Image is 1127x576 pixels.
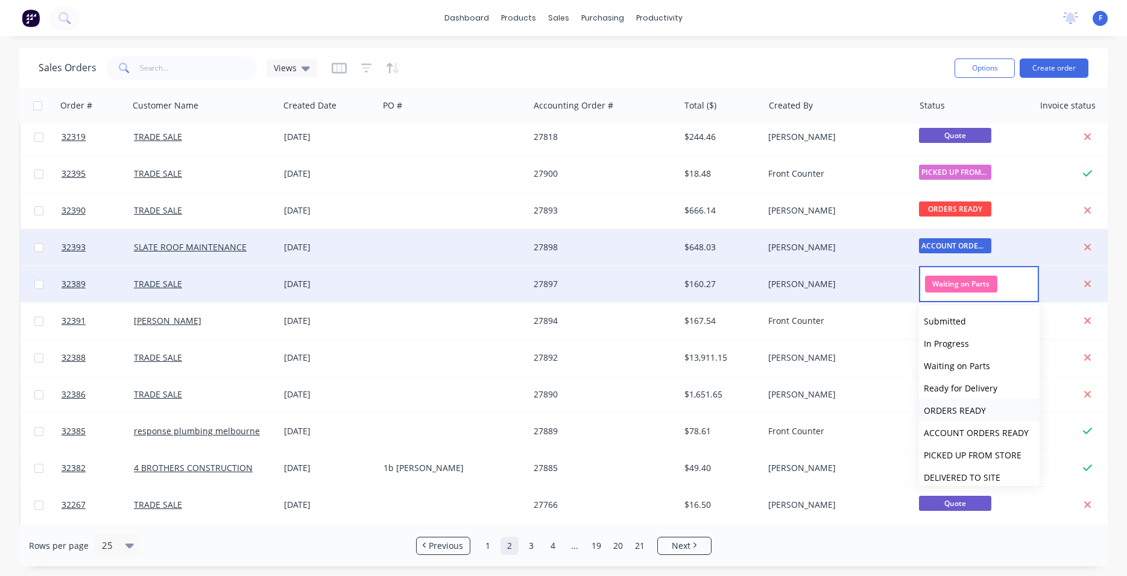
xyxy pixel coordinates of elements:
a: 4 BROTHERS CONSTRUCTION [134,462,253,473]
a: SLATE ROOF MAINTENANCE [134,241,247,253]
div: 27900 [534,168,668,180]
button: Waiting on Parts [919,355,1040,377]
a: 32386 [62,376,134,413]
a: [PERSON_NAME] [134,315,201,326]
div: 27897 [534,278,668,290]
div: Created Date [283,100,336,112]
div: Created By [769,100,813,112]
span: Rows per page [29,540,89,552]
h1: Sales Orders [39,62,96,74]
div: $666.14 [684,204,755,217]
a: 32393 [62,229,134,265]
span: 32382 [62,462,86,474]
div: [DATE] [284,388,374,400]
span: Quote [919,496,991,511]
span: Views [274,62,297,74]
a: 32391 [62,303,134,339]
div: [PERSON_NAME] [768,131,902,143]
span: ORDERS READY [919,201,991,217]
a: TRADE SALE [134,499,182,510]
span: ACCOUNT ORDERS ... [919,238,991,253]
div: [DATE] [284,315,374,327]
div: [DATE] [284,462,374,474]
span: Next [672,540,690,552]
span: Ready for Delivery [924,382,997,394]
a: TRADE SALE [134,131,182,142]
div: 1b [PERSON_NAME] [384,462,517,474]
div: [DATE] [284,352,374,364]
button: In Progress [919,332,1040,355]
span: 32391 [62,315,86,327]
div: Front Counter [768,425,902,437]
a: Page 4 [544,537,562,555]
span: 32267 [62,499,86,511]
div: 27892 [534,352,668,364]
span: 32319 [62,131,86,143]
a: 32395 [62,156,134,192]
div: [DATE] [284,131,374,143]
span: ORDERS READY [924,405,986,416]
ul: Pagination [411,537,716,555]
div: Front Counter [768,315,902,327]
div: PO # [383,100,402,112]
span: Waiting on Parts [924,360,990,372]
div: Front Counter [768,168,902,180]
img: Factory [22,9,40,27]
div: Accounting Order # [534,100,613,112]
button: PICKED UP FROM STORE [919,444,1040,466]
span: 32393 [62,241,86,253]
div: products [495,9,542,27]
div: $648.03 [684,241,755,253]
span: Submitted [924,315,966,327]
div: $244.46 [684,131,755,143]
div: 27890 [534,388,668,400]
div: 27766 [534,499,668,511]
div: productivity [630,9,689,27]
a: Previous page [417,540,470,552]
a: 32385 [62,413,134,449]
a: Page 19 [587,537,605,555]
span: ACCOUNT ORDERS READY [924,427,1029,438]
div: [PERSON_NAME] [768,462,902,474]
a: 32267 [62,487,134,523]
div: 27885 [534,462,668,474]
div: $13,911.15 [684,352,755,364]
div: [PERSON_NAME] [768,241,902,253]
a: TRADE SALE [134,168,182,179]
a: TRADE SALE [134,388,182,400]
button: Options [955,59,1015,78]
div: [PERSON_NAME] [768,388,902,400]
span: Quote [919,128,991,143]
a: 32319 [62,119,134,155]
div: Invoice status [1040,100,1096,112]
div: Customer Name [133,100,198,112]
div: [DATE] [284,425,374,437]
a: 32388 [62,340,134,376]
span: 32386 [62,388,86,400]
div: [DATE] [284,278,374,290]
a: TRADE SALE [134,278,182,290]
div: $167.54 [684,315,755,327]
a: Page 3 [522,537,540,555]
div: [PERSON_NAME] [768,278,902,290]
a: 32389 [62,266,134,302]
span: 32395 [62,168,86,180]
div: [PERSON_NAME] [768,204,902,217]
a: Page 2 is your current page [500,537,519,555]
div: $18.48 [684,168,755,180]
div: 27894 [534,315,668,327]
span: Waiting on Parts [925,276,997,292]
div: [DATE] [284,204,374,217]
span: PICKED UP FROM ... [919,165,991,180]
div: [DATE] [284,241,374,253]
div: $16.50 [684,499,755,511]
div: Total ($) [684,100,716,112]
input: Search... [140,56,257,80]
a: Page 21 [631,537,649,555]
span: In Progress [924,338,969,349]
div: 27893 [534,204,668,217]
a: Jump forward [566,537,584,555]
div: $160.27 [684,278,755,290]
a: Next page [658,540,711,552]
a: dashboard [438,9,495,27]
